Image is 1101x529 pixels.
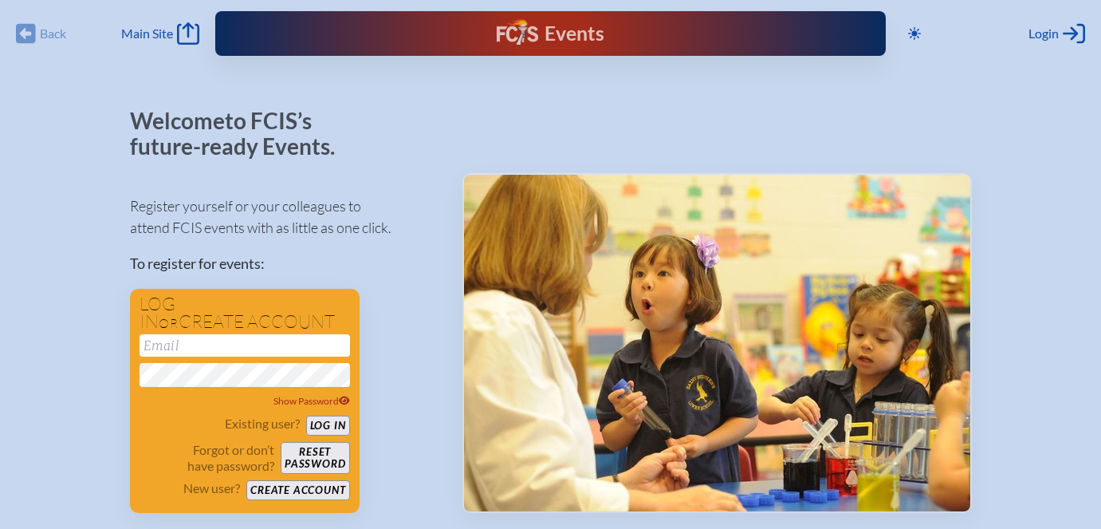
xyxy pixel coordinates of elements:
span: Login [1028,26,1059,41]
p: Forgot or don’t have password? [140,442,275,474]
p: To register for events: [130,253,437,274]
span: or [159,315,179,331]
a: Main Site [121,22,199,45]
button: Log in [306,416,350,436]
button: Create account [246,480,349,500]
div: FCIS Events — Future ready [409,19,693,48]
img: Events [464,175,970,511]
span: Show Password [273,395,350,407]
p: New user? [183,480,240,496]
span: Main Site [121,26,173,41]
button: Resetpassword [281,442,349,474]
p: Welcome to FCIS’s future-ready Events. [130,109,353,159]
p: Existing user? [225,416,300,432]
input: Email [140,334,350,357]
p: Register yourself or your colleagues to attend FCIS events with as little as one click. [130,195,437,239]
h1: Log in create account [140,295,350,331]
